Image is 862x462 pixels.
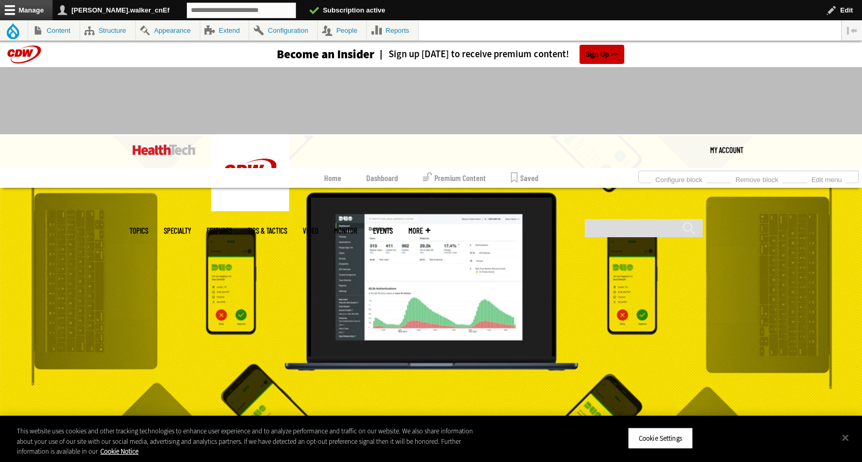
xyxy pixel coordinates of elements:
h3: Become an Insider [277,48,375,60]
a: Configuration [249,20,317,41]
a: Video [303,227,318,235]
a: Content [28,20,80,41]
span: More [408,227,430,235]
a: Configure block [651,173,706,184]
a: Features [207,227,232,235]
button: Close [834,426,857,449]
a: CDW [211,203,289,214]
a: Saved [511,168,538,188]
a: Home [324,168,341,188]
a: Extend [200,20,249,41]
button: Vertical orientation [842,20,862,41]
a: More information about your privacy [100,447,138,456]
a: Become an Insider [238,48,375,60]
span: Specialty [164,227,191,235]
a: Edit menu [807,173,846,184]
div: User menu [710,134,743,165]
a: Appearance [136,20,200,41]
div: This website uses cookies and other tracking technologies to enhance user experience and to analy... [17,426,474,457]
a: Sign up [DATE] to receive premium content! [375,49,569,59]
a: People [318,20,367,41]
a: My Account [710,134,743,165]
iframe: advertisement [242,78,621,124]
a: MonITor [334,227,357,235]
span: Topics [130,227,148,235]
a: Remove block [731,173,782,184]
a: Reports [367,20,418,41]
button: Cookie Settings [628,427,693,449]
a: Dashboard [366,168,398,188]
a: Sign Up [580,45,624,64]
a: Events [373,227,393,235]
a: Premium Content [423,168,486,188]
img: Home [133,145,196,155]
img: Home [211,134,289,211]
a: Tips & Tactics [248,227,287,235]
a: Structure [80,20,135,41]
